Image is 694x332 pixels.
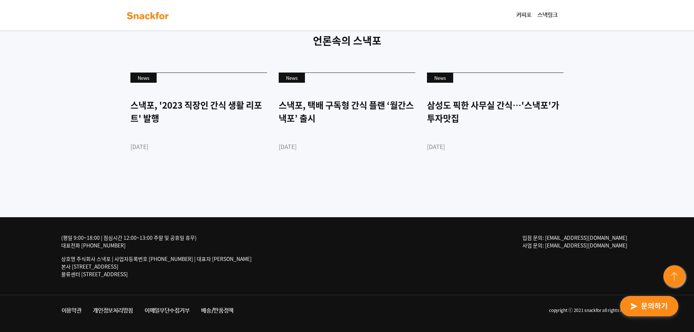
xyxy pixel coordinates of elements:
a: 홈 [2,231,48,249]
a: 이용약관 [56,304,87,317]
a: 대화 [48,231,94,249]
div: 스낵포, '2023 직장인 간식 생활 리포트' 발행 [130,98,267,125]
div: 삼성도 픽한 사무실 간식…'스낵포'가 투자맛집 [427,98,564,125]
div: [DATE] [279,142,415,151]
p: 언론속의 스낵포 [125,33,569,48]
a: 커피포 [513,8,534,23]
div: News [130,73,157,83]
li: copyright ⓒ 2021 snackfor all rights reserved. [239,304,638,317]
a: News 스낵포, '2023 직장인 간식 생활 리포트' 발행 [DATE] [130,73,267,176]
div: News [279,73,305,83]
img: background-main-color.svg [125,10,171,22]
a: 개인정보처리방침 [87,304,139,317]
a: 이메일무단수집거부 [139,304,195,317]
a: 설정 [94,231,140,249]
img: floating-button [662,264,688,290]
a: 스낵링크 [534,8,561,23]
span: 홈 [23,242,27,248]
span: 대화 [67,242,75,248]
div: (평일 9:00~18:00 | 점심시간 12:00~13:00 주말 및 공휴일 휴무) 대표전화 [PHONE_NUMBER] [61,234,252,249]
div: News [427,73,453,83]
a: News 스낵포, 택배 구독형 간식 플랜 ‘월간스낵포’ 출시 [DATE] [279,73,415,176]
a: 배송/반품정책 [195,304,239,317]
div: [DATE] [130,142,267,151]
div: 스낵포, 택배 구독형 간식 플랜 ‘월간스낵포’ 출시 [279,98,415,125]
div: [DATE] [427,142,564,151]
a: News 삼성도 픽한 사무실 간식…'스낵포'가 투자맛집 [DATE] [427,73,564,176]
p: 상호명 주식회사 스낵포 | 사업자등록번호 [PHONE_NUMBER] | 대표자 [PERSON_NAME] 본사 [STREET_ADDRESS] 물류센터 [STREET_ADDRESS] [61,255,252,278]
span: 설정 [113,242,121,248]
span: 입점 문의: [EMAIL_ADDRESS][DOMAIN_NAME] 사업 문의: [EMAIL_ADDRESS][DOMAIN_NAME] [522,234,627,249]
